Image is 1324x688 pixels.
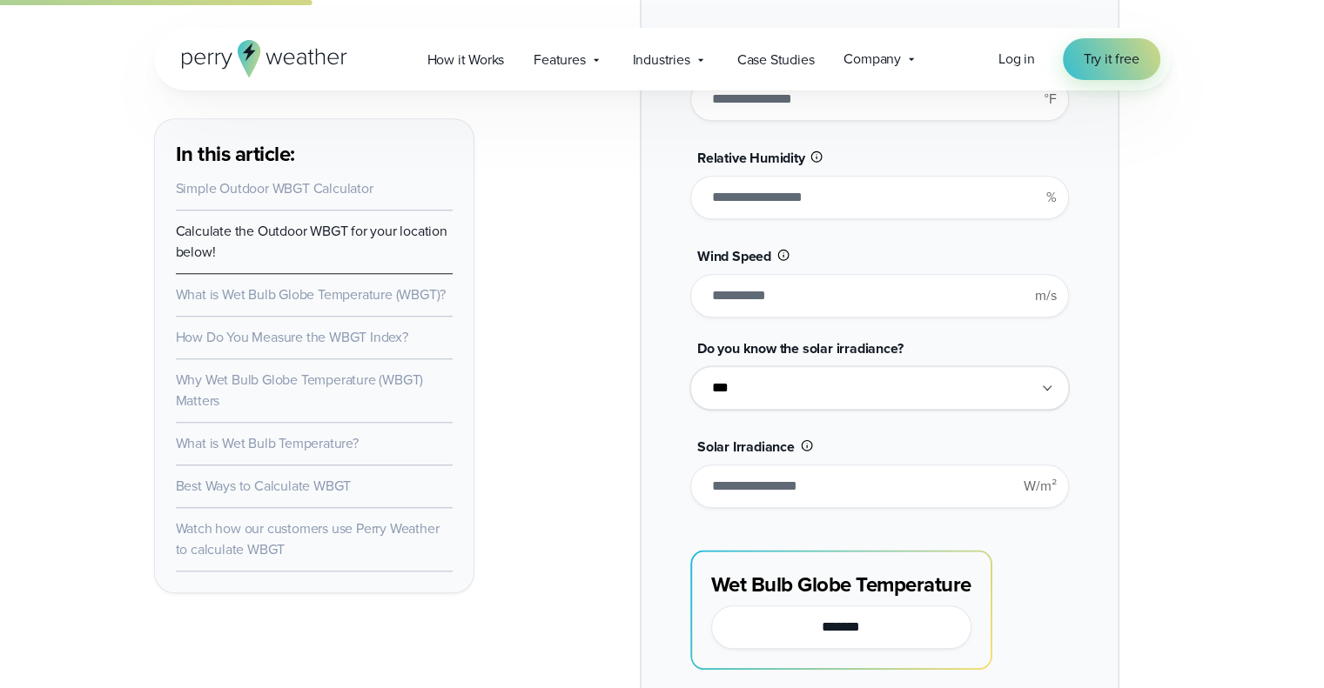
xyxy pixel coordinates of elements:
[534,50,585,70] span: Features
[722,42,830,77] a: Case Studies
[176,370,424,411] a: Why Wet Bulb Globe Temperature (WBGT) Matters
[176,284,447,304] a: What is Wet Bulb Globe Temperature (WBGT)?
[998,49,1035,69] span: Log in
[176,221,447,262] a: Calculate the Outdoor WBGT for your location below!
[176,518,440,559] a: Watch how our customers use Perry Weather to calculate WBGT
[1084,49,1139,70] span: Try it free
[176,327,408,347] a: How Do You Measure the WBGT Index?
[176,178,373,198] a: Simple Outdoor WBGT Calculator
[1063,38,1160,80] a: Try it free
[843,49,901,70] span: Company
[697,338,903,358] span: Do you know the solar irradiance?
[427,50,505,70] span: How it Works
[413,42,520,77] a: How it Works
[633,50,690,70] span: Industries
[697,148,805,168] span: Relative Humidity
[176,476,352,496] a: Best Ways to Calculate WBGT
[697,437,795,457] span: Solar Irradiance
[697,246,771,266] span: Wind Speed
[176,433,359,453] a: What is Wet Bulb Temperature?
[176,140,453,168] h3: In this article:
[737,50,815,70] span: Case Studies
[998,49,1035,70] a: Log in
